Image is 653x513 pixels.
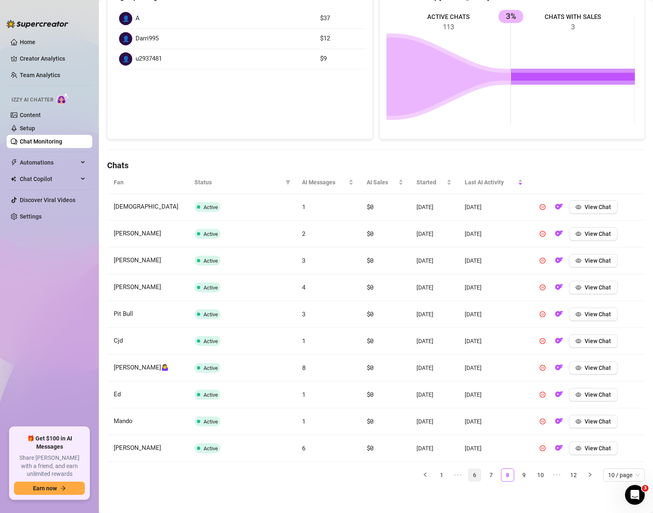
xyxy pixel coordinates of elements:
[501,469,514,481] a: 8
[63,4,115,10] h1: 🌟 Supercreator
[122,109,158,115] div: Couldn't send
[587,472,592,477] span: right
[540,365,545,371] span: pause-circle
[576,204,581,210] span: eye
[410,408,458,435] td: [DATE]
[585,391,611,398] span: View Chat
[540,338,545,344] span: pause-circle
[204,419,218,425] span: Active
[367,444,374,452] span: $0
[540,285,545,290] span: pause-circle
[302,178,347,187] span: AI Messages
[136,54,162,64] span: u2937481
[569,200,618,214] button: View Chat
[517,468,531,482] li: 9
[204,392,218,398] span: Active
[119,12,132,25] div: 👤
[410,301,458,328] td: [DATE]
[458,194,530,221] td: [DATE]
[552,420,566,426] a: OF
[458,328,530,355] td: [DATE]
[576,285,581,290] span: eye
[485,469,497,481] a: 7
[204,231,218,237] span: Active
[585,365,611,371] span: View Chat
[14,482,85,495] button: Earn nowarrow-right
[552,334,566,348] button: OF
[114,391,121,398] span: Ed
[608,469,640,481] span: 10 / page
[114,364,169,371] span: [PERSON_NAME]🤷‍♀️
[204,311,218,318] span: Active
[552,442,566,455] button: OF
[534,468,547,482] li: 10
[468,469,481,481] a: 6
[47,5,60,18] div: Profile image for Nir
[552,286,566,292] a: OF
[302,202,306,211] span: 1
[114,417,133,425] span: Mando
[56,93,69,105] img: AI Chatter
[552,200,566,214] button: OF
[552,308,566,321] button: OF
[576,392,581,398] span: eye
[367,283,374,291] span: $0
[458,408,530,435] td: [DATE]
[20,112,41,118] a: Content
[5,3,21,19] button: go back
[410,194,458,221] td: [DATE]
[204,338,218,344] span: Active
[20,52,86,65] a: Creator Analytics
[576,445,581,451] span: eye
[129,3,145,19] button: Home
[119,52,132,66] div: 👤
[204,365,218,371] span: Active
[114,256,161,264] span: [PERSON_NAME]
[302,229,306,238] span: 2
[585,311,611,318] span: View Chat
[101,170,154,187] button: Report Bug 🐛
[114,203,178,210] span: [DEMOGRAPHIC_DATA]
[569,308,618,321] button: View Chat
[585,257,611,264] span: View Chat
[501,468,514,482] li: 8
[534,469,547,481] a: 10
[583,468,597,482] button: right
[367,229,374,238] span: $0
[13,67,78,72] div: [PERSON_NAME] • [DATE]
[458,221,530,247] td: [DATE]
[410,328,458,355] td: [DATE]
[367,178,397,187] span: AI Sales
[367,363,374,372] span: $0
[552,447,566,453] a: OF
[417,178,445,187] span: Started
[20,197,75,203] a: Discover Viral Videos
[555,337,563,345] img: OF
[585,204,611,210] span: View Chat
[302,417,306,425] span: 1
[468,468,481,482] li: 6
[13,52,115,61] div: Hey, What brings you here [DATE]?
[12,96,53,104] span: Izzy AI Chatter
[552,254,566,267] button: OF
[320,14,360,24] article: $37
[458,301,530,328] td: [DATE]
[458,247,530,274] td: [DATE]
[20,72,60,78] a: Team Analytics
[555,363,563,372] img: OF
[14,435,85,451] span: 🎁 Get $100 in AI Messages
[552,313,566,319] a: OF
[540,258,545,264] span: pause-circle
[552,259,566,266] a: OF
[569,227,618,240] button: View Chat
[410,355,458,381] td: [DATE]
[320,54,360,64] article: $9
[540,445,545,451] span: pause-circle
[410,221,458,247] td: [DATE]
[410,171,458,194] th: Started
[11,176,16,182] img: Chat Copilot
[552,205,566,212] a: OF
[583,468,597,482] li: Next Page
[569,415,618,428] button: View Chat
[603,468,645,482] div: Page Size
